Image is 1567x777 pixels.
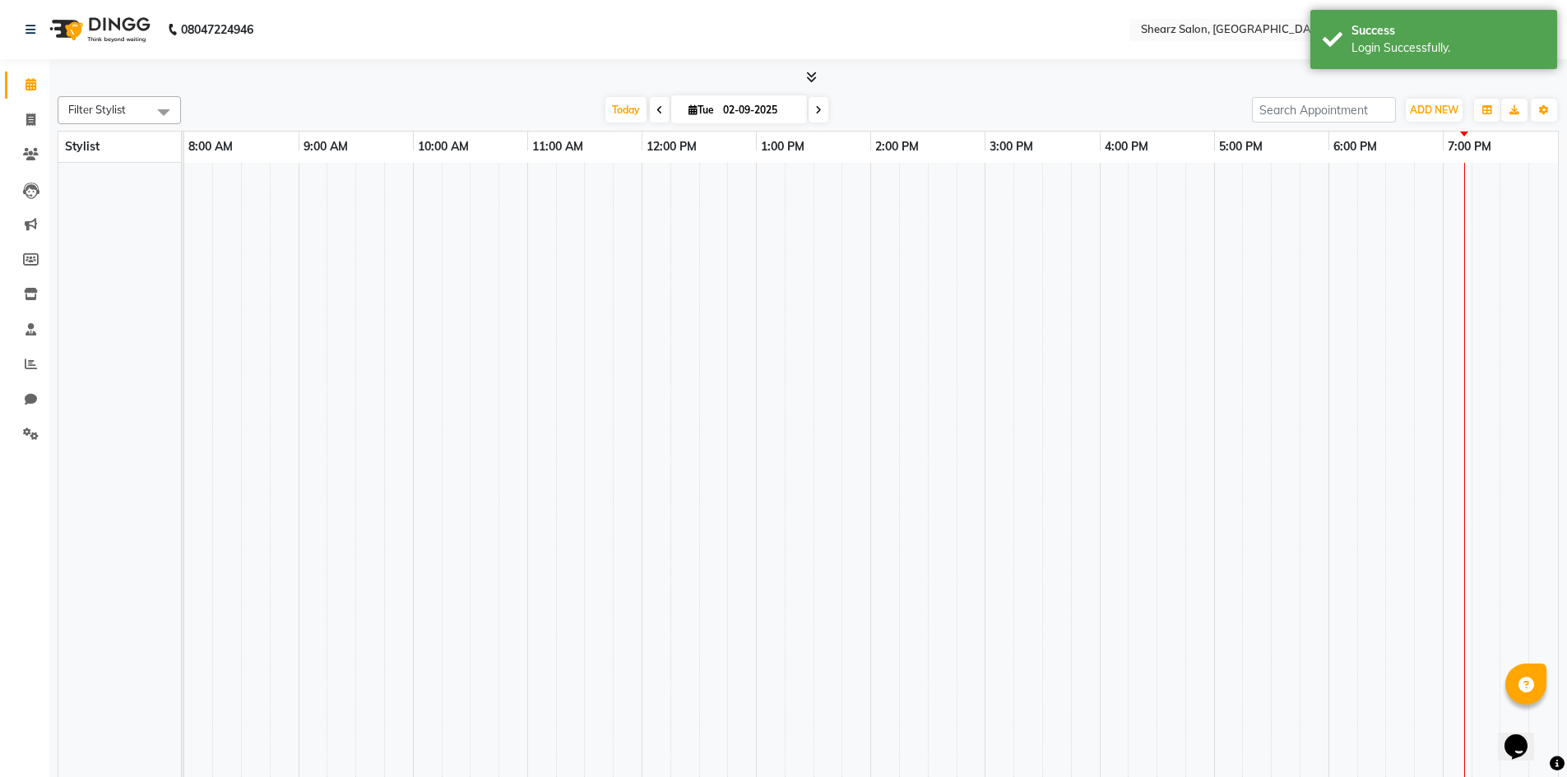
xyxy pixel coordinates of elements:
a: 5:00 PM [1215,135,1267,159]
span: ADD NEW [1410,104,1458,116]
input: 2025-09-02 [718,98,800,123]
a: 7:00 PM [1444,135,1495,159]
b: 08047224946 [181,7,253,53]
span: Tue [684,104,718,116]
a: 12:00 PM [642,135,701,159]
img: logo [42,7,155,53]
a: 10:00 AM [414,135,473,159]
a: 2:00 PM [871,135,923,159]
iframe: chat widget [1498,711,1551,761]
span: Filter Stylist [68,103,126,116]
a: 6:00 PM [1329,135,1381,159]
a: 9:00 AM [299,135,352,159]
span: Stylist [65,139,100,154]
a: 8:00 AM [184,135,237,159]
button: ADD NEW [1406,99,1463,122]
input: Search Appointment [1252,97,1396,123]
a: 4:00 PM [1101,135,1152,159]
div: Success [1351,22,1545,39]
div: Login Successfully. [1351,39,1545,57]
span: Today [605,97,647,123]
a: 11:00 AM [528,135,587,159]
a: 1:00 PM [757,135,809,159]
a: 3:00 PM [985,135,1037,159]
